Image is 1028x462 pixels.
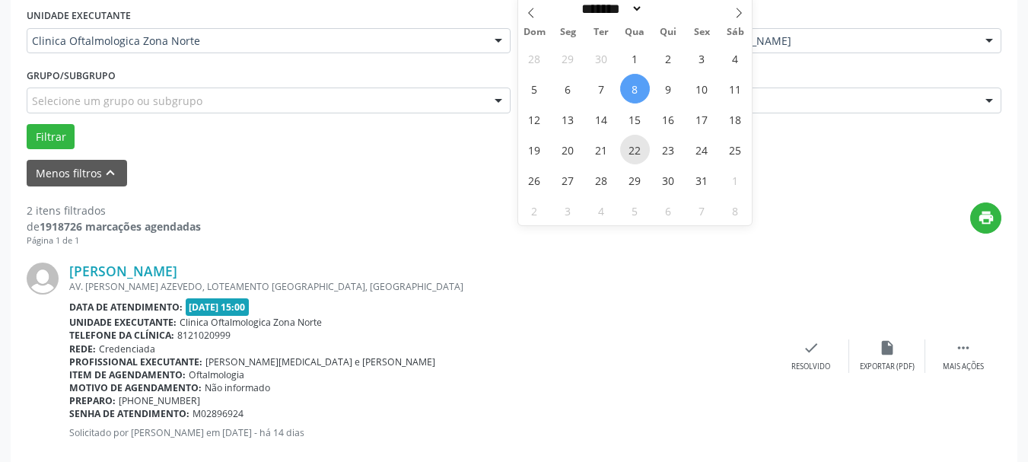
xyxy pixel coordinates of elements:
[119,394,200,407] span: [PHONE_NUMBER]
[99,343,155,355] span: Credenciada
[721,104,750,134] span: Outubro 18, 2025
[620,165,650,195] span: Outubro 29, 2025
[193,407,243,420] span: M02896924
[553,135,583,164] span: Outubro 20, 2025
[721,74,750,104] span: Outubro 11, 2025
[860,362,915,372] div: Exportar (PDF)
[177,329,231,342] span: 8121020999
[721,165,750,195] span: Novembro 1, 2025
[687,165,717,195] span: Outubro 31, 2025
[205,355,435,368] span: [PERSON_NAME][MEDICAL_DATA] e [PERSON_NAME]
[577,1,644,17] select: Month
[551,27,584,37] span: Seg
[520,74,549,104] span: Outubro 5, 2025
[69,316,177,329] b: Unidade executante:
[69,355,202,368] b: Profissional executante:
[189,368,244,381] span: Oftalmologia
[791,362,830,372] div: Resolvido
[620,43,650,73] span: Outubro 1, 2025
[27,64,116,88] label: Grupo/Subgrupo
[651,27,685,37] span: Qui
[520,165,549,195] span: Outubro 26, 2025
[520,135,549,164] span: Outubro 19, 2025
[654,135,683,164] span: Outubro 23, 2025
[69,407,189,420] b: Senha de atendimento:
[943,362,984,372] div: Mais ações
[687,135,717,164] span: Outubro 24, 2025
[27,263,59,295] img: img
[721,135,750,164] span: Outubro 25, 2025
[69,343,96,355] b: Rede:
[27,218,201,234] div: de
[520,196,549,225] span: Novembro 2, 2025
[587,74,616,104] span: Outubro 7, 2025
[587,165,616,195] span: Outubro 28, 2025
[879,339,896,356] i: insert_drive_file
[584,27,618,37] span: Ter
[685,27,718,37] span: Sex
[69,426,773,439] p: Solicitado por [PERSON_NAME] em [DATE] - há 14 dias
[587,43,616,73] span: Setembro 30, 2025
[27,234,201,247] div: Página 1 de 1
[587,135,616,164] span: Outubro 21, 2025
[69,368,186,381] b: Item de agendamento:
[186,298,250,316] span: [DATE] 15:00
[955,339,972,356] i: 
[27,124,75,150] button: Filtrar
[654,196,683,225] span: Novembro 6, 2025
[721,196,750,225] span: Novembro 8, 2025
[620,104,650,134] span: Outubro 15, 2025
[620,135,650,164] span: Outubro 22, 2025
[553,43,583,73] span: Setembro 29, 2025
[27,202,201,218] div: 2 itens filtrados
[40,219,201,234] strong: 1918726 marcações agendadas
[69,394,116,407] b: Preparo:
[553,74,583,104] span: Outubro 6, 2025
[27,5,131,28] label: UNIDADE EXECUTANTE
[32,33,479,49] span: Clinica Oftalmologica Zona Norte
[654,104,683,134] span: Outubro 16, 2025
[687,74,717,104] span: Outubro 10, 2025
[69,381,202,394] b: Motivo de agendamento:
[553,196,583,225] span: Novembro 3, 2025
[587,104,616,134] span: Outubro 14, 2025
[102,164,119,181] i: keyboard_arrow_up
[27,160,127,186] button: Menos filtroskeyboard_arrow_up
[69,280,773,293] div: AV. [PERSON_NAME] AZEVEDO, LOTEAMENTO [GEOGRAPHIC_DATA], [GEOGRAPHIC_DATA]
[618,27,651,37] span: Qua
[654,43,683,73] span: Outubro 2, 2025
[553,104,583,134] span: Outubro 13, 2025
[654,165,683,195] span: Outubro 30, 2025
[620,196,650,225] span: Novembro 5, 2025
[721,43,750,73] span: Outubro 4, 2025
[69,263,177,279] a: [PERSON_NAME]
[803,339,820,356] i: check
[654,74,683,104] span: Outubro 9, 2025
[620,74,650,104] span: Outubro 8, 2025
[520,104,549,134] span: Outubro 12, 2025
[205,381,270,394] span: Não informado
[520,43,549,73] span: Setembro 28, 2025
[553,165,583,195] span: Outubro 27, 2025
[69,329,174,342] b: Telefone da clínica:
[643,1,693,17] input: Year
[587,196,616,225] span: Novembro 4, 2025
[32,93,202,109] span: Selecione um grupo ou subgrupo
[978,209,995,226] i: print
[687,196,717,225] span: Novembro 7, 2025
[69,301,183,314] b: Data de atendimento:
[970,202,1001,234] button: print
[687,104,717,134] span: Outubro 17, 2025
[518,27,552,37] span: Dom
[718,27,752,37] span: Sáb
[180,316,322,329] span: Clinica Oftalmologica Zona Norte
[687,43,717,73] span: Outubro 3, 2025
